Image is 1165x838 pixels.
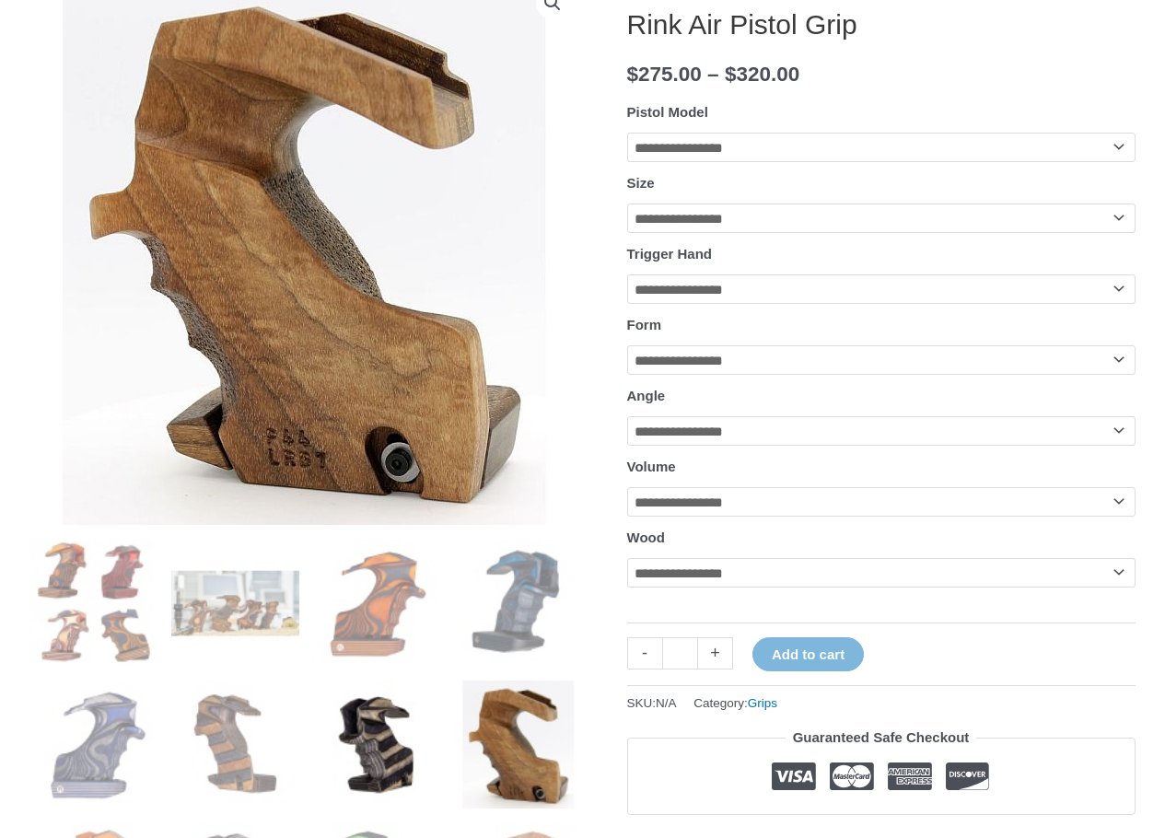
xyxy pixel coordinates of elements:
img: Rink Air Pistol Grip - Image 2 [171,539,299,667]
label: Size [627,175,655,191]
bdi: 275.00 [627,63,702,86]
legend: Guaranteed Safe Checkout [786,725,977,751]
label: Form [627,317,662,332]
input: Product quantity [662,637,698,669]
a: Grips [748,696,777,710]
label: Pistol Model [627,104,708,120]
img: Rink Air Pistol Grip - Image 5 [30,681,158,809]
span: $ [725,63,737,86]
span: – [707,63,719,86]
span: N/A [656,696,677,710]
label: Volume [627,459,676,474]
span: $ [627,63,639,86]
label: Wood [627,530,665,545]
img: Rink Air Pistol Grip - Image 4 [455,539,583,667]
a: - [627,637,662,669]
h1: Rink Air Pistol Grip [627,8,1136,41]
img: Rink Air Pistol Grip - Image 8 [455,681,583,809]
img: Rink Air Pistol Grip [30,539,158,667]
label: Trigger Hand [627,246,713,262]
span: SKU: [627,692,677,715]
img: Rink Air Pistol Grip - Image 6 [171,681,299,809]
bdi: 320.00 [725,63,799,86]
img: Rink Air Pistol Grip - Image 7 [313,681,441,809]
label: Angle [627,388,666,403]
span: Category: [693,692,777,715]
button: Add to cart [752,637,864,671]
img: Rink Air Pistol Grip - Image 3 [313,539,441,667]
a: + [698,637,733,669]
